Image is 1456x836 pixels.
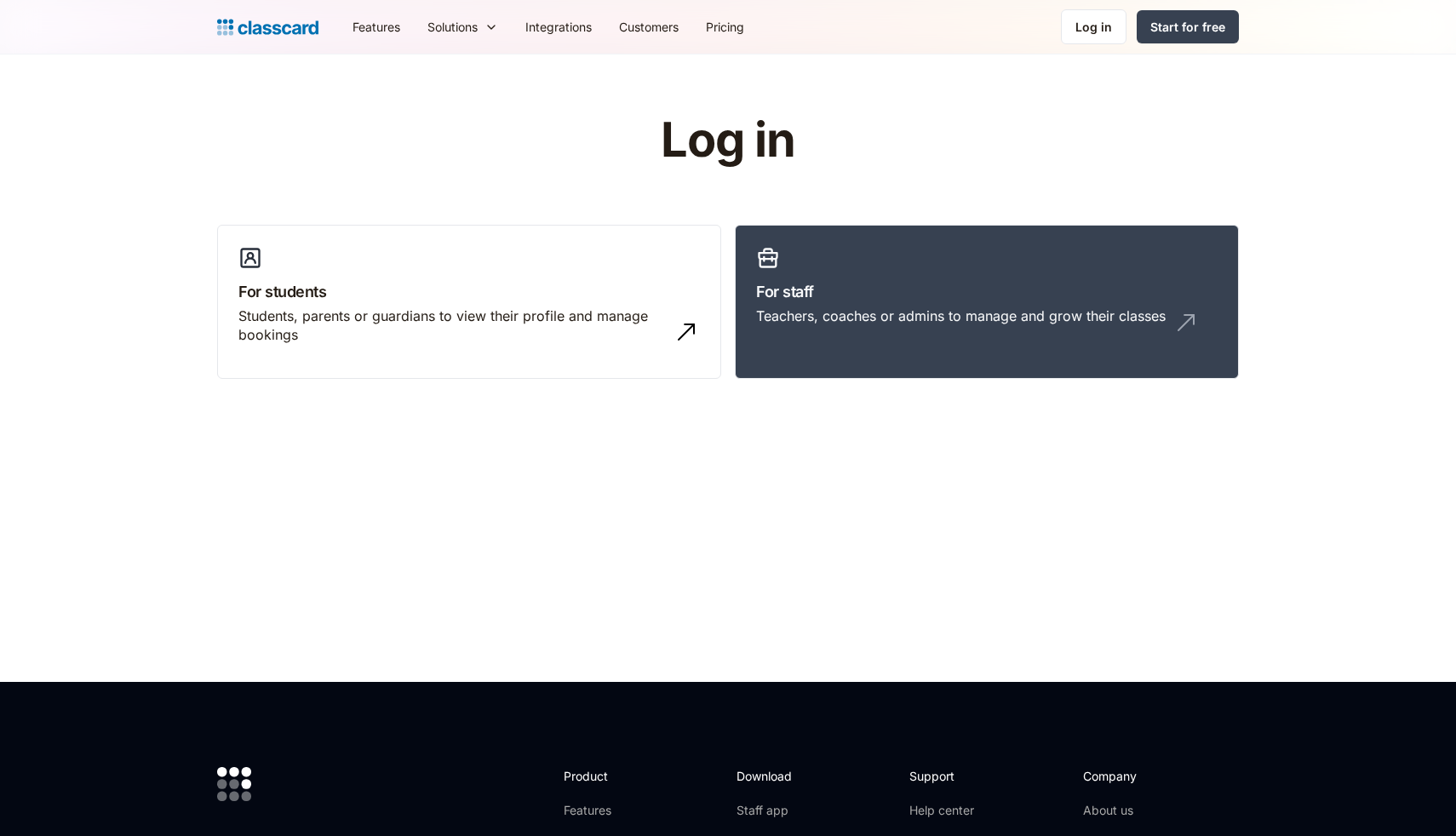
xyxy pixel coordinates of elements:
a: Pricing [692,8,758,46]
a: Features [339,8,414,46]
a: Customers [605,8,692,46]
a: Log in [1061,9,1126,44]
h1: Log in [458,114,999,167]
h3: For staff [756,280,1218,303]
div: Start for free [1150,18,1225,36]
div: Students, parents or guardians to view their profile and manage bookings [238,306,666,345]
h2: Download [737,767,806,785]
a: home [217,15,318,39]
a: About us [1083,802,1196,819]
a: For studentsStudents, parents or guardians to view their profile and manage bookings [217,225,721,380]
h3: For students [238,280,700,303]
div: Teachers, coaches or admins to manage and grow their classes [756,306,1166,325]
a: Integrations [512,8,605,46]
a: Start for free [1137,10,1239,43]
a: Features [564,802,655,819]
a: Staff app [737,802,806,819]
h2: Support [909,767,978,785]
a: For staffTeachers, coaches or admins to manage and grow their classes [735,225,1239,380]
div: Log in [1075,18,1112,36]
div: Solutions [414,8,512,46]
div: Solutions [427,18,478,36]
h2: Product [564,767,655,785]
h2: Company [1083,767,1196,785]
a: Help center [909,802,978,819]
